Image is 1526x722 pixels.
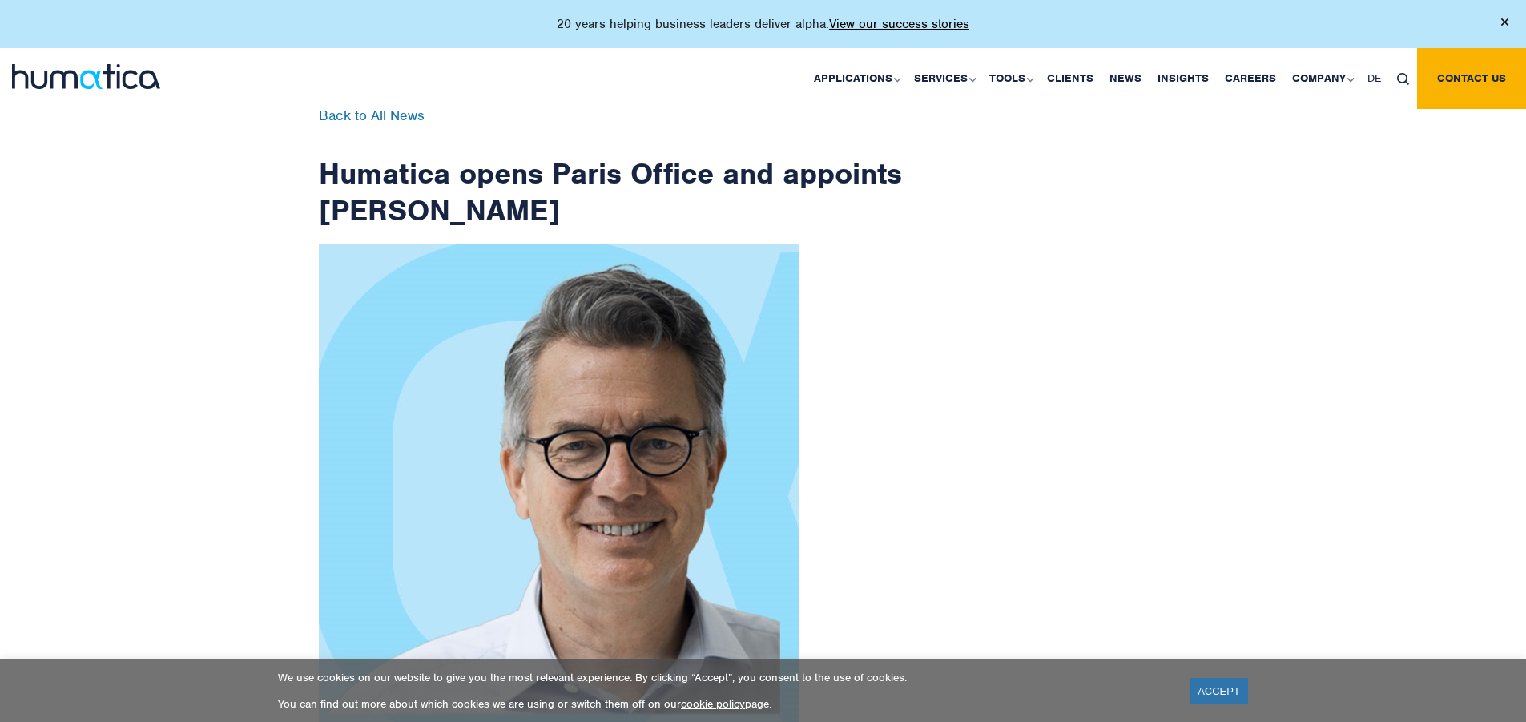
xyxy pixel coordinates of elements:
a: Tools [981,48,1039,109]
a: Back to All News [319,107,425,124]
a: Clients [1039,48,1101,109]
a: DE [1359,48,1389,109]
p: You can find out more about which cookies we are using or switch them off on our page. [278,697,1170,711]
a: ACCEPT [1190,678,1248,704]
a: cookie policy [681,697,745,711]
a: Contact us [1417,48,1526,109]
a: Company [1284,48,1359,109]
a: Insights [1150,48,1217,109]
h1: Humatica opens Paris Office and appoints [PERSON_NAME] [319,109,904,228]
img: search_icon [1397,73,1409,85]
p: We use cookies on our website to give you the most relevant experience. By clicking “Accept”, you... [278,671,1170,684]
a: News [1101,48,1150,109]
a: View our success stories [829,16,969,32]
img: logo [12,64,160,89]
a: Applications [806,48,906,109]
span: DE [1367,71,1381,85]
p: 20 years helping business leaders deliver alpha. [557,16,969,32]
a: Services [906,48,981,109]
a: Careers [1217,48,1284,109]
